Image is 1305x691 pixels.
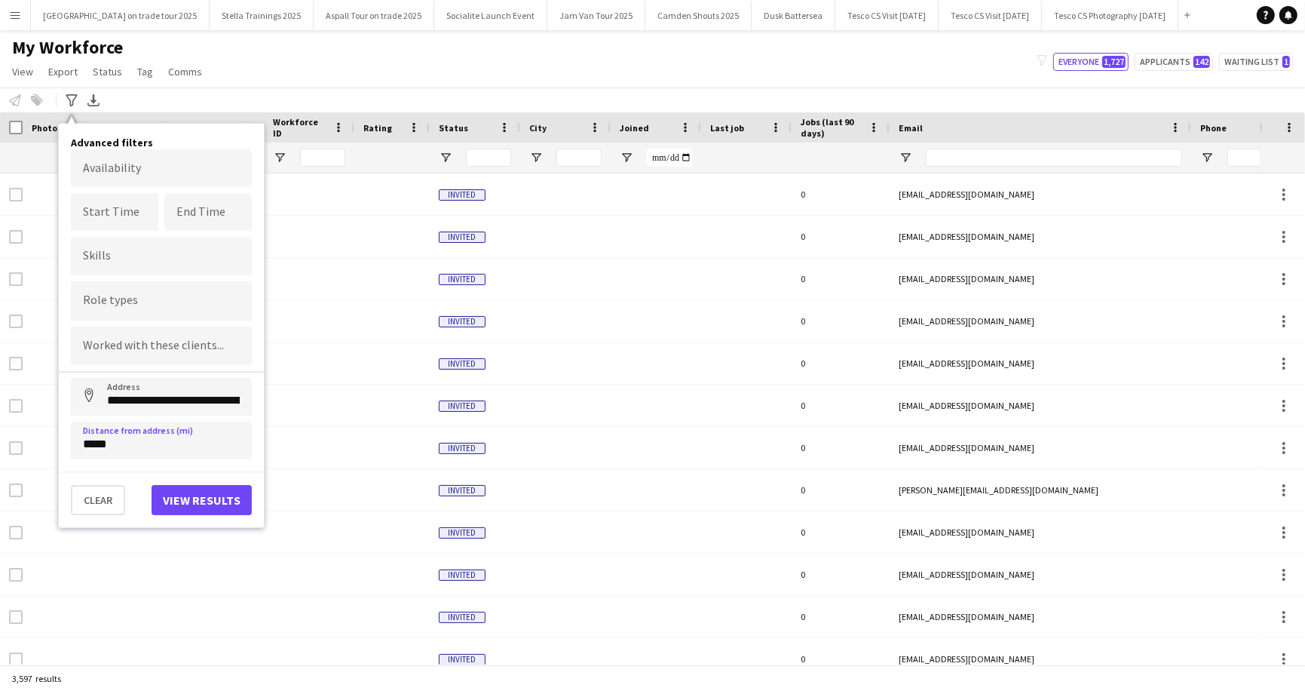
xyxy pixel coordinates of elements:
div: 0 [792,300,890,342]
div: 0 [792,638,890,680]
span: Email [899,122,923,134]
span: Invited [439,232,486,243]
button: Waiting list1 [1219,53,1293,71]
span: Phone [1200,122,1227,134]
div: 0 [792,511,890,553]
span: View [12,65,33,78]
input: Email Filter Input [926,149,1182,167]
button: Everyone1,727 [1053,53,1129,71]
span: Invited [439,485,486,496]
div: 0 [792,385,890,426]
a: Status [87,62,128,81]
span: Rating [363,122,392,134]
input: Joined Filter Input [647,149,692,167]
span: Invited [439,316,486,327]
button: Open Filter Menu [273,151,286,164]
span: First Name [107,122,153,134]
div: [PERSON_NAME][EMAIL_ADDRESS][DOMAIN_NAME] [890,469,1191,511]
span: Invited [439,654,486,665]
input: Type to search clients... [83,339,240,353]
button: Tesco CS Photography [DATE] [1042,1,1178,30]
input: Row Selection is disabled for this row (unchecked) [9,441,23,455]
span: Tag [137,65,153,78]
input: Row Selection is disabled for this row (unchecked) [9,230,23,244]
div: [EMAIL_ADDRESS][DOMAIN_NAME] [890,258,1191,299]
input: City Filter Input [556,149,602,167]
button: View results [152,485,252,515]
span: Invited [439,401,486,412]
div: 0 [792,216,890,257]
input: Row Selection is disabled for this row (unchecked) [9,399,23,413]
span: My Workforce [12,36,123,59]
input: Row Selection is disabled for this row (unchecked) [9,188,23,201]
input: Type to search role types... [83,294,240,308]
span: Comms [168,65,202,78]
button: Open Filter Menu [1200,151,1214,164]
span: Invited [439,527,486,539]
input: Row Selection is disabled for this row (unchecked) [9,357,23,370]
span: Last job [710,122,744,134]
button: Open Filter Menu [620,151,633,164]
div: [EMAIL_ADDRESS][DOMAIN_NAME] [890,174,1191,215]
a: Export [42,62,84,81]
button: Tesco CS Visit [DATE] [835,1,939,30]
input: Row Selection is disabled for this row (unchecked) [9,526,23,539]
input: Workforce ID Filter Input [300,149,345,167]
button: [GEOGRAPHIC_DATA] on trade tour 2025 [31,1,210,30]
button: Open Filter Menu [899,151,912,164]
span: Status [439,122,468,134]
span: Invited [439,443,486,454]
input: Status Filter Input [466,149,511,167]
div: 0 [792,174,890,215]
div: [EMAIL_ADDRESS][DOMAIN_NAME] [890,342,1191,384]
app-action-btn: Export XLSX [84,91,103,109]
div: [EMAIL_ADDRESS][DOMAIN_NAME] [890,554,1191,595]
span: Invited [439,570,486,581]
span: Status [93,65,122,78]
input: Row Selection is disabled for this row (unchecked) [9,272,23,286]
span: 1 [1282,56,1290,68]
a: Comms [162,62,208,81]
input: Row Selection is disabled for this row (unchecked) [9,484,23,497]
div: [EMAIL_ADDRESS][DOMAIN_NAME] [890,596,1191,637]
span: Last Name [190,122,234,134]
span: 1,727 [1102,56,1126,68]
button: Stella Trainings 2025 [210,1,314,30]
div: 0 [792,342,890,384]
button: Aspall Tour on trade 2025 [314,1,434,30]
div: 0 [792,258,890,299]
app-action-btn: Advanced filters [63,91,81,109]
span: Export [48,65,78,78]
div: [EMAIL_ADDRESS][DOMAIN_NAME] [890,300,1191,342]
span: Invited [439,189,486,201]
input: Row Selection is disabled for this row (unchecked) [9,568,23,582]
div: [EMAIL_ADDRESS][DOMAIN_NAME] [890,216,1191,257]
div: 0 [792,427,890,468]
a: Tag [131,62,159,81]
a: View [6,62,39,81]
h4: Advanced filters [71,136,252,149]
button: Dusk Battersea [752,1,835,30]
div: [EMAIL_ADDRESS][DOMAIN_NAME] [890,638,1191,680]
button: Clear [71,485,125,515]
button: Socialite Launch Event [434,1,547,30]
input: Row Selection is disabled for this row (unchecked) [9,315,23,328]
span: 142 [1193,56,1210,68]
span: Joined [620,122,649,134]
div: 0 [792,554,890,595]
div: 0 [792,469,890,511]
span: Invited [439,358,486,370]
span: Jobs (last 90 days) [801,116,862,139]
button: Open Filter Menu [529,151,543,164]
span: Invited [439,274,486,285]
div: [EMAIL_ADDRESS][DOMAIN_NAME] [890,511,1191,553]
span: Invited [439,612,486,623]
div: 0 [792,596,890,637]
span: Workforce ID [273,116,327,139]
span: City [529,122,547,134]
input: Row Selection is disabled for this row (unchecked) [9,610,23,624]
input: Row Selection is disabled for this row (unchecked) [9,653,23,666]
span: Photo [32,122,57,134]
button: Applicants142 [1135,53,1213,71]
button: Camden Shouts 2025 [645,1,752,30]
